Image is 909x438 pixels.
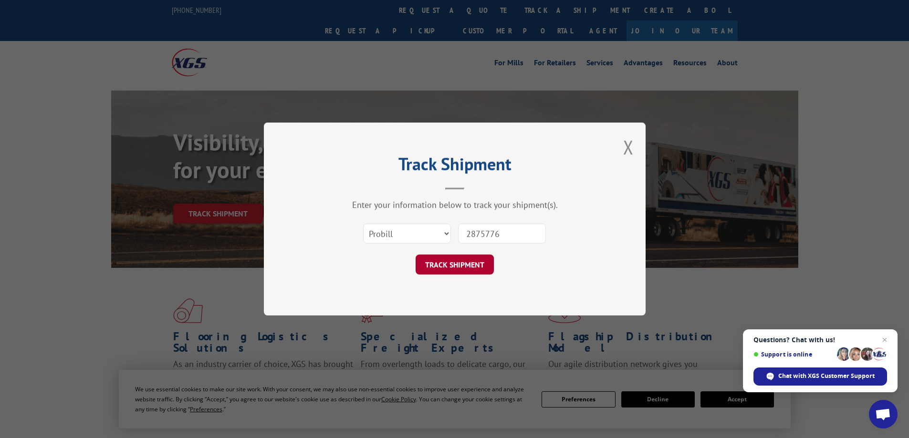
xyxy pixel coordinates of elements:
[312,157,598,175] h2: Track Shipment
[753,336,887,344] span: Questions? Chat with us!
[869,400,898,428] div: Open chat
[312,199,598,210] div: Enter your information below to track your shipment(s).
[623,134,634,160] button: Close modal
[753,351,834,358] span: Support is online
[753,367,887,386] div: Chat with XGS Customer Support
[416,255,494,275] button: TRACK SHIPMENT
[458,224,546,244] input: Number(s)
[879,334,890,346] span: Close chat
[778,372,875,380] span: Chat with XGS Customer Support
